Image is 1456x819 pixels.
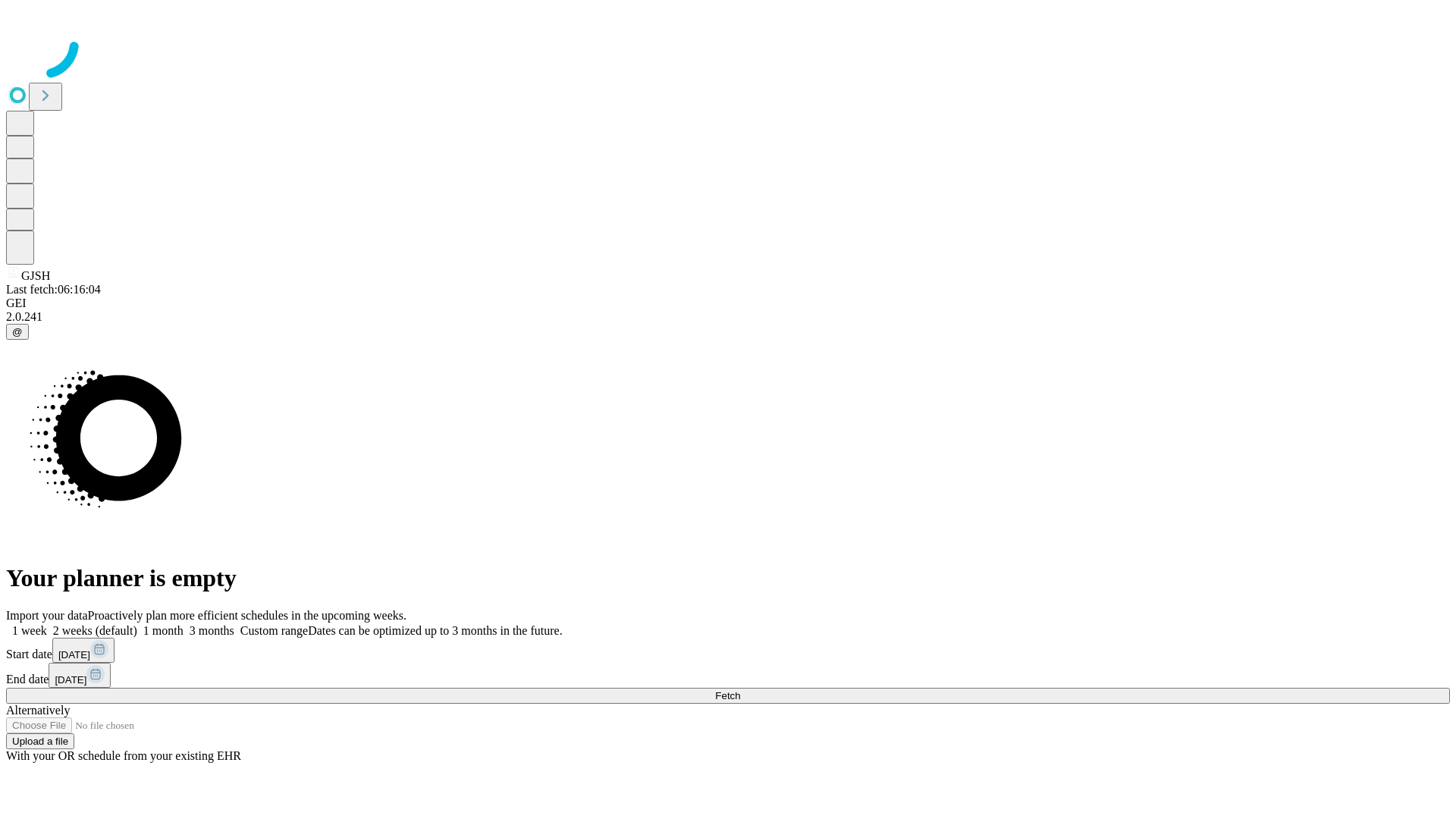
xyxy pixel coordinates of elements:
[143,624,184,637] span: 1 month
[49,663,111,688] button: [DATE]
[6,324,29,340] button: @
[52,638,115,663] button: [DATE]
[308,624,562,637] span: Dates can be optimized up to 3 months in the future.
[55,674,86,686] span: [DATE]
[6,688,1450,704] button: Fetch
[12,326,23,337] span: @
[6,609,88,622] span: Import your data
[6,564,1450,592] h1: Your planner is empty
[6,638,1450,663] div: Start date
[12,624,47,637] span: 1 week
[6,297,1450,310] div: GEI
[240,624,308,637] span: Custom range
[6,749,241,762] span: With your OR schedule from your existing EHR
[715,690,740,701] span: Fetch
[88,609,406,622] span: Proactively plan more efficient schedules in the upcoming weeks.
[6,283,101,296] span: Last fetch: 06:16:04
[53,624,137,637] span: 2 weeks (default)
[190,624,234,637] span: 3 months
[58,649,90,661] span: [DATE]
[6,310,1450,324] div: 2.0.241
[21,269,50,282] span: GJSH
[6,663,1450,688] div: End date
[6,704,70,717] span: Alternatively
[6,733,74,749] button: Upload a file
